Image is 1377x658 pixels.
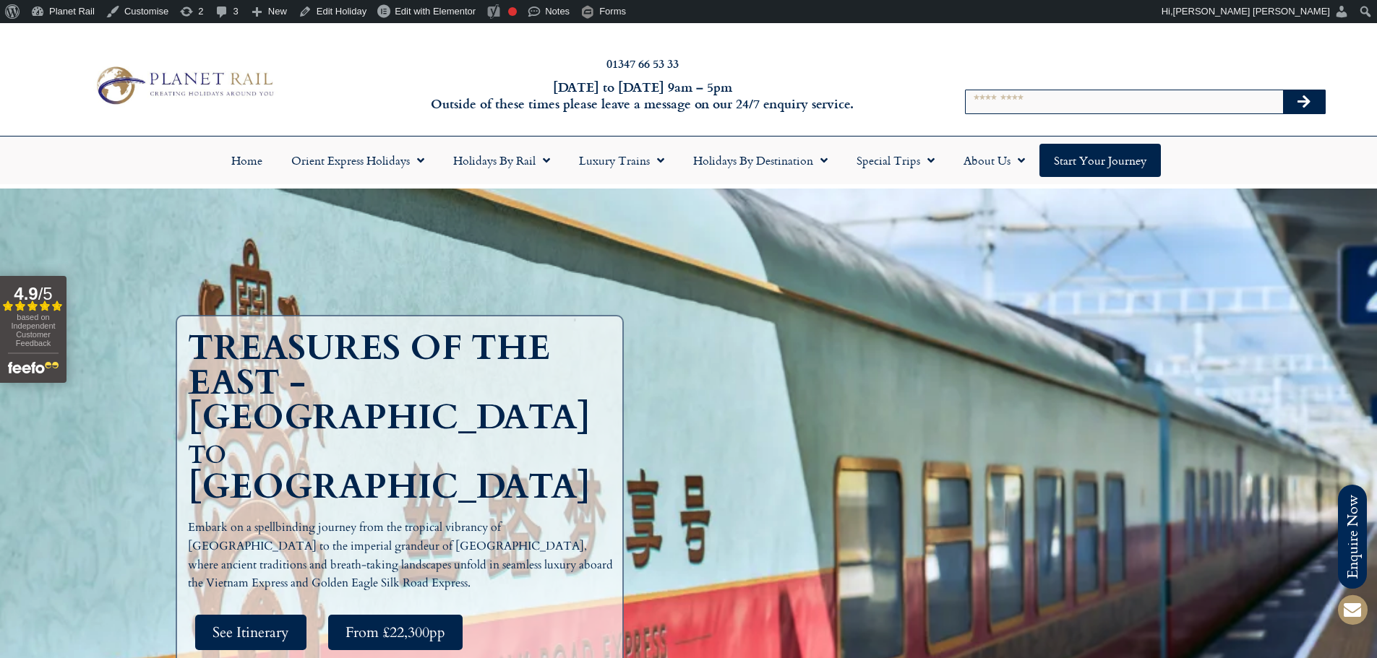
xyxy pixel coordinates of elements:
[606,55,679,72] a: 01347 66 53 33
[277,144,439,177] a: Orient Express Holidays
[371,79,914,113] h6: [DATE] to [DATE] 9am – 5pm Outside of these times please leave a message on our 24/7 enquiry serv...
[217,144,277,177] a: Home
[188,331,619,504] h1: TREASURES OF THE EAST - [GEOGRAPHIC_DATA] to [GEOGRAPHIC_DATA]
[188,519,619,592] p: Embark on a spellbinding journey from the tropical vibrancy of [GEOGRAPHIC_DATA] to the imperial ...
[439,144,565,177] a: Holidays by Rail
[508,7,517,16] div: Focus keyphrase not set
[1039,144,1161,177] a: Start your Journey
[195,615,306,650] a: See Itinerary
[679,144,842,177] a: Holidays by Destination
[842,144,949,177] a: Special Trips
[1283,90,1325,113] button: Search
[7,144,1370,177] nav: Menu
[89,62,278,108] img: Planet Rail Train Holidays Logo
[1173,6,1330,17] span: [PERSON_NAME] [PERSON_NAME]
[213,623,289,641] span: See Itinerary
[565,144,679,177] a: Luxury Trains
[395,6,476,17] span: Edit with Elementor
[346,623,445,641] span: From £22,300pp
[949,144,1039,177] a: About Us
[328,615,463,650] a: From £22,300pp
